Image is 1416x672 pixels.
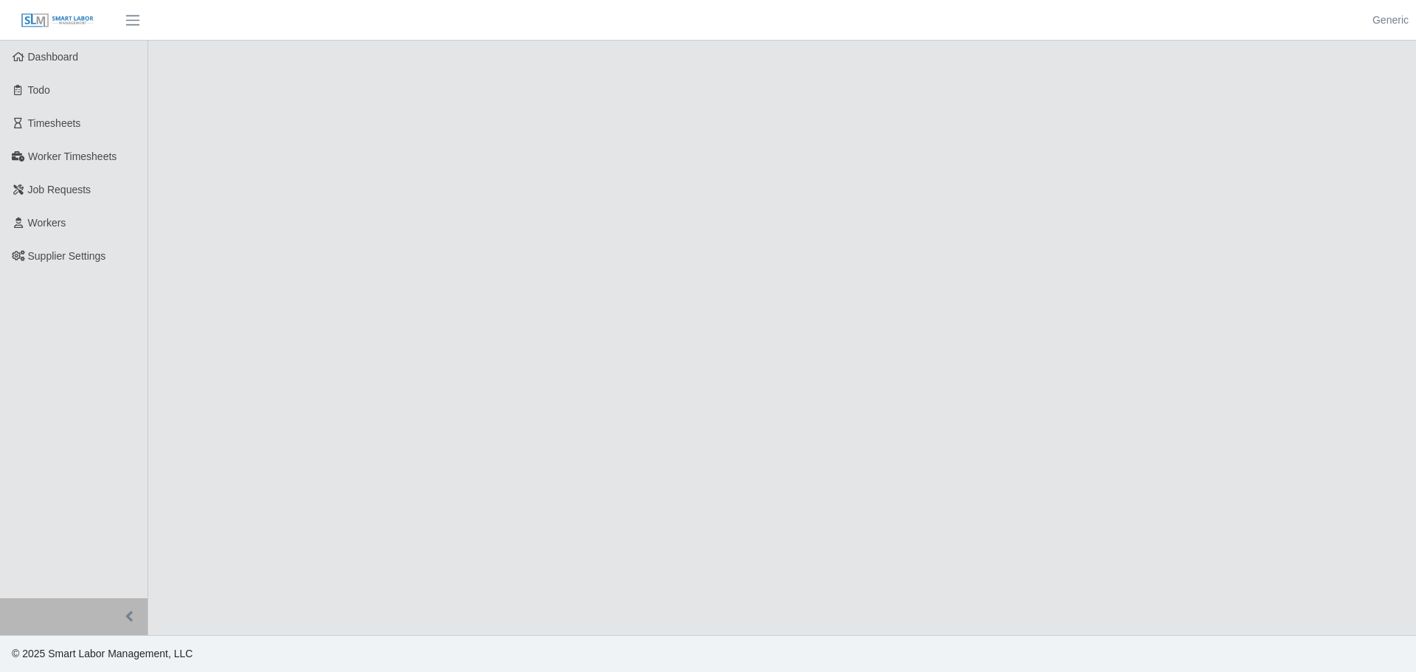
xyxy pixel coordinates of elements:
span: Supplier Settings [28,250,106,262]
span: Job Requests [28,184,91,195]
span: Todo [28,84,50,96]
a: Generic [1372,13,1409,28]
img: SLM Logo [21,13,94,29]
span: © 2025 Smart Labor Management, LLC [12,648,192,659]
span: Timesheets [28,117,81,129]
span: Worker Timesheets [28,150,117,162]
span: Dashboard [28,51,79,63]
span: Workers [28,217,66,229]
